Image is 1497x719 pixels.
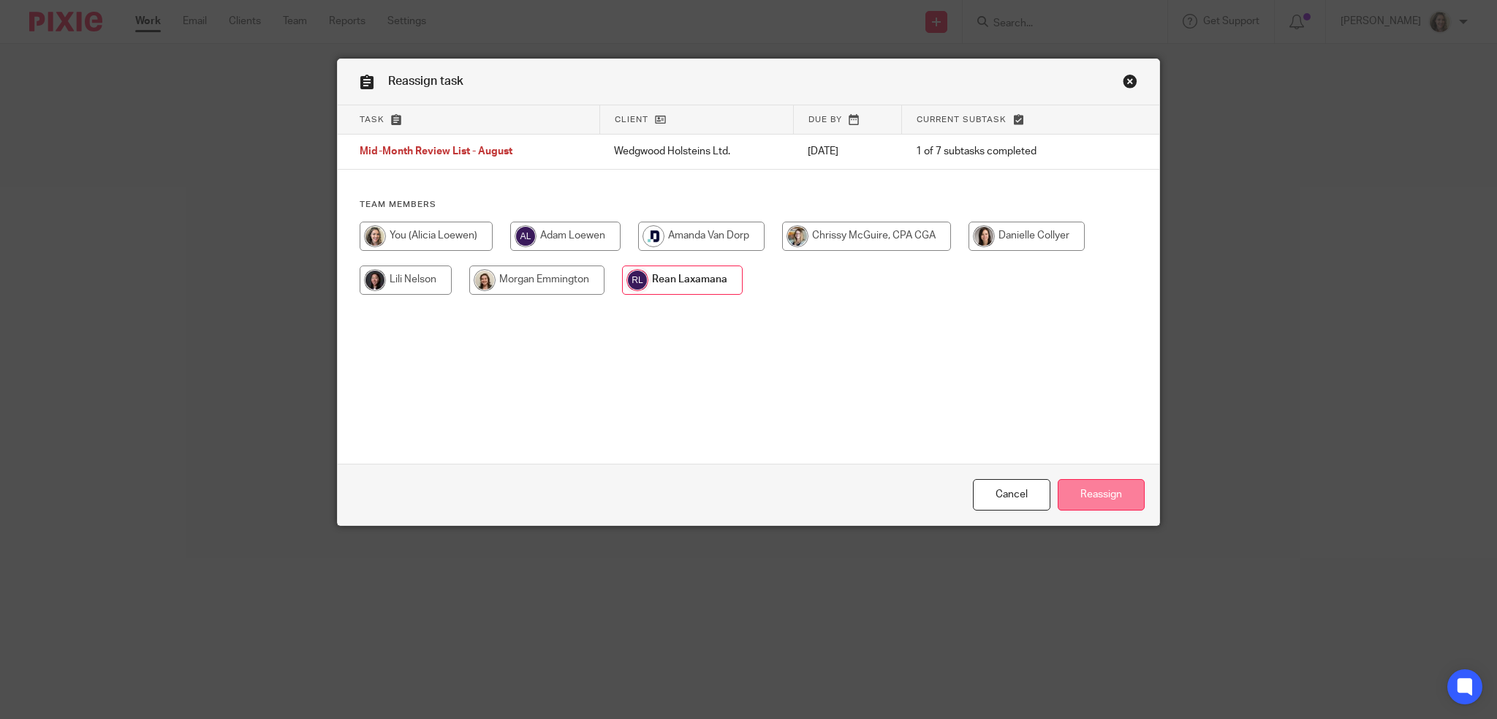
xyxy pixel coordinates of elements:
span: Mid-Month Review List - August [360,147,512,157]
span: Reassign task [388,75,463,87]
p: [DATE] [808,144,887,159]
td: 1 of 7 subtasks completed [901,135,1101,170]
a: Close this dialog window [973,479,1050,511]
a: Close this dialog window [1123,74,1137,94]
span: Client [615,116,648,124]
input: Reassign [1058,479,1145,511]
h4: Team members [360,199,1137,211]
p: Wedgwood Holsteins Ltd. [614,144,778,159]
span: Due by [808,116,842,124]
span: Current subtask [917,116,1007,124]
span: Task [360,116,384,124]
